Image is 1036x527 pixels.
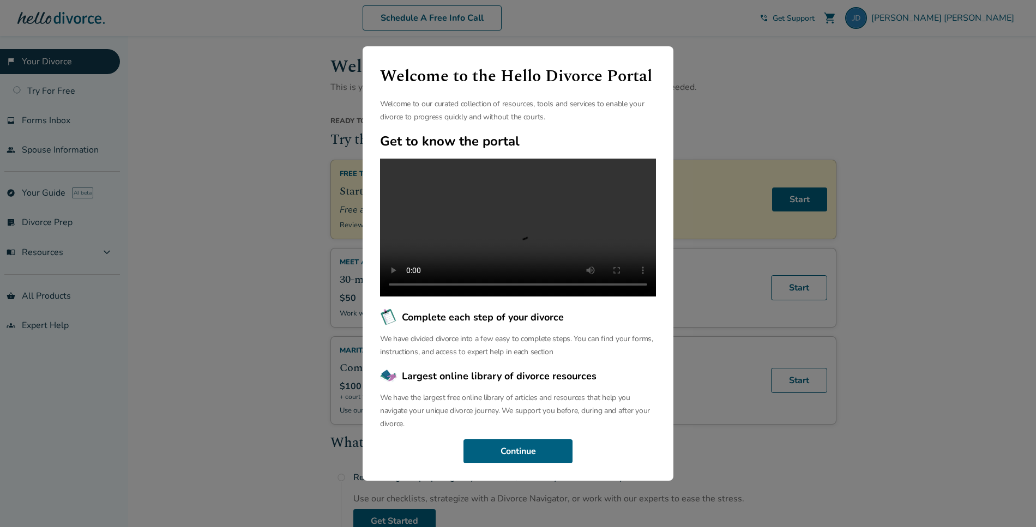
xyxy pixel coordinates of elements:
img: Complete each step of your divorce [380,308,397,326]
iframe: Chat Widget [981,475,1036,527]
h1: Welcome to the Hello Divorce Portal [380,64,656,89]
img: Largest online library of divorce resources [380,367,397,385]
p: We have the largest free online library of articles and resources that help you navigate your uni... [380,391,656,431]
span: Complete each step of your divorce [402,310,564,324]
p: Welcome to our curated collection of resources, tools and services to enable your divorce to prog... [380,98,656,124]
button: Continue [463,439,573,463]
p: We have divided divorce into a few easy to complete steps. You can find your forms, instructions,... [380,332,656,359]
h2: Get to know the portal [380,132,656,150]
span: Largest online library of divorce resources [402,369,597,383]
